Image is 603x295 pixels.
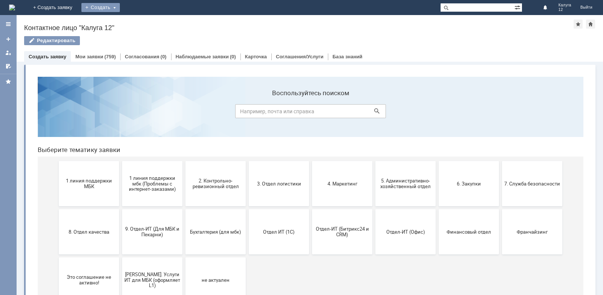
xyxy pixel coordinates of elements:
button: 7. Служба безопасности [470,90,531,135]
a: База знаний [332,54,362,59]
button: Финансовый отдел [407,138,467,184]
button: 4. Маркетинг [280,90,341,135]
button: 6. Закупки [407,90,467,135]
button: Бухгалтерия (для мбк) [154,138,214,184]
span: 2. Контрольно-ревизионный отдел [156,107,212,119]
div: (0) [230,54,236,59]
span: 1 линия поддержки МБК [29,107,85,119]
a: Наблюдаемые заявки [176,54,229,59]
span: 7. Служба безопасности [473,110,528,116]
a: Создать заявку [29,54,66,59]
a: Мои согласования [2,60,14,72]
span: [PERSON_NAME]. Услуги ИТ для МБК (оформляет L1) [93,201,148,217]
span: 3. Отдел логистики [219,110,275,116]
div: Сделать домашней страницей [586,20,595,29]
span: 12 [559,8,571,12]
input: Например, почта или справка [204,33,354,47]
div: (759) [104,54,116,59]
div: Создать [81,3,120,12]
span: 1 линия поддержки мбк (Проблемы с интернет-заказами) [93,104,148,121]
a: Карточка [245,54,267,59]
a: Мои заявки [2,47,14,59]
span: Отдел ИТ (1С) [219,158,275,164]
button: Отдел ИТ (1С) [217,138,277,184]
button: Франчайзинг [470,138,531,184]
span: Калуга [559,3,571,8]
span: Франчайзинг [473,158,528,164]
button: Отдел-ИТ (Битрикс24 и CRM) [280,138,341,184]
span: Финансовый отдел [409,158,465,164]
span: Расширенный поиск [514,3,522,11]
button: не актуален [154,187,214,232]
span: 8. Отдел качества [29,158,85,164]
button: 2. Контрольно-ревизионный отдел [154,90,214,135]
span: 5. Административно-хозяйственный отдел [346,107,402,119]
a: Согласования [125,54,159,59]
button: 9. Отдел-ИТ (Для МБК и Пекарни) [90,138,151,184]
button: 5. Административно-хозяйственный отдел [344,90,404,135]
img: logo [9,5,15,11]
label: Воспользуйтесь поиском [204,18,354,26]
a: Перейти на домашнюю страницу [9,5,15,11]
a: Соглашения/Услуги [276,54,323,59]
button: Отдел-ИТ (Офис) [344,138,404,184]
div: Добавить в избранное [574,20,583,29]
span: Отдел-ИТ (Офис) [346,158,402,164]
span: Отдел-ИТ (Битрикс24 и CRM) [283,155,338,167]
header: Выберите тематику заявки [6,75,552,83]
span: 4. Маркетинг [283,110,338,116]
button: 1 линия поддержки мбк (Проблемы с интернет-заказами) [90,90,151,135]
div: (0) [161,54,167,59]
span: не актуален [156,206,212,212]
div: Контактное лицо "Калуга 12" [24,24,574,32]
button: 8. Отдел качества [27,138,87,184]
span: 6. Закупки [409,110,465,116]
button: 3. Отдел логистики [217,90,277,135]
span: 9. Отдел-ИТ (Для МБК и Пекарни) [93,155,148,167]
button: [PERSON_NAME]. Услуги ИТ для МБК (оформляет L1) [90,187,151,232]
a: Мои заявки [75,54,103,59]
button: 1 линия поддержки МБК [27,90,87,135]
a: Создать заявку [2,33,14,45]
span: Это соглашение не активно! [29,204,85,215]
button: Это соглашение не активно! [27,187,87,232]
span: Бухгалтерия (для мбк) [156,158,212,164]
